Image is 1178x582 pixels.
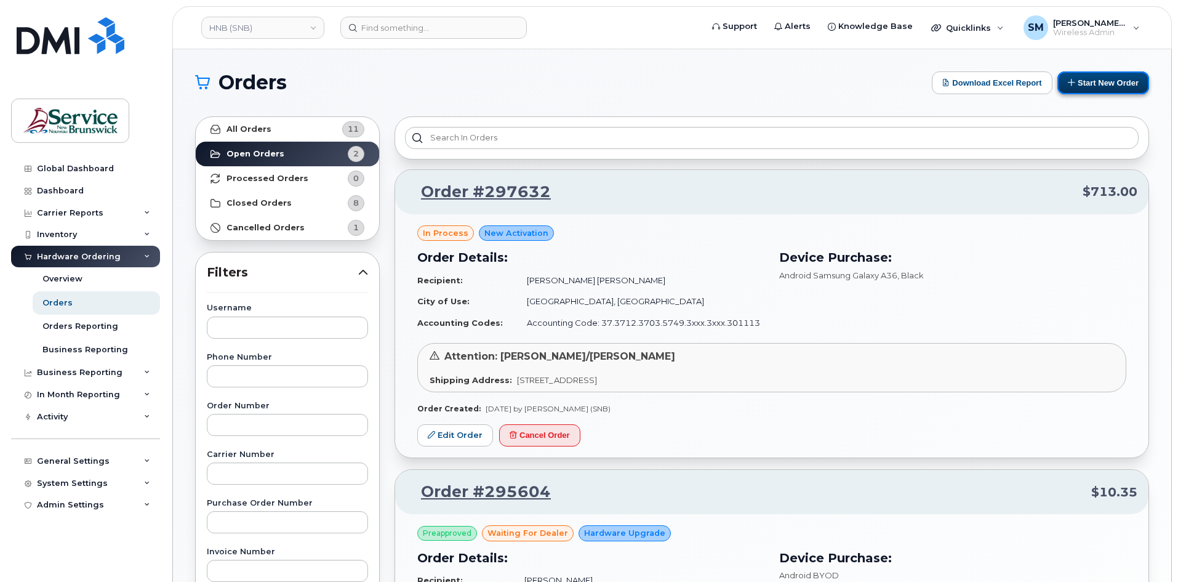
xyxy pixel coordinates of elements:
a: Cancelled Orders1 [196,216,379,240]
span: 11 [348,123,359,135]
span: 1 [353,222,359,233]
span: Filters [207,264,358,281]
a: Open Orders2 [196,142,379,166]
label: Username [207,304,368,312]
td: [PERSON_NAME] [PERSON_NAME] [516,270,764,291]
strong: Shipping Address: [430,375,512,385]
label: Carrier Number [207,451,368,459]
span: [DATE] by [PERSON_NAME] (SNB) [486,404,611,413]
span: [STREET_ADDRESS] [517,375,597,385]
input: Search in orders [405,127,1139,149]
span: Orders [218,73,287,92]
td: [GEOGRAPHIC_DATA], [GEOGRAPHIC_DATA] [516,291,764,312]
strong: Accounting Codes: [417,318,503,328]
a: All Orders11 [196,117,379,142]
strong: City of Use: [417,296,470,306]
span: , Black [897,270,924,280]
span: 0 [353,172,359,184]
td: Accounting Code: 37.3712.3703.5749.3xxx.3xxx.301113 [516,312,764,334]
a: Order #297632 [406,181,551,203]
button: Start New Order [1057,71,1149,94]
strong: Closed Orders [226,198,292,208]
span: $10.35 [1091,483,1137,501]
h3: Order Details: [417,248,764,267]
a: Order #295604 [406,481,551,503]
span: Android BYOD [779,570,839,580]
span: Hardware Upgrade [584,527,665,539]
label: Invoice Number [207,548,368,556]
a: Edit Order [417,424,493,447]
label: Phone Number [207,354,368,362]
strong: Cancelled Orders [226,223,305,233]
strong: Open Orders [226,149,284,159]
button: Cancel Order [499,424,580,447]
span: $713.00 [1083,183,1137,201]
strong: Order Created: [417,404,481,413]
a: Processed Orders0 [196,166,379,191]
h3: Device Purchase: [779,248,1126,267]
span: 2 [353,148,359,160]
span: waiting for dealer [487,527,568,539]
span: Preapproved [423,528,471,539]
h3: Order Details: [417,549,764,567]
h3: Device Purchase: [779,549,1126,567]
a: Closed Orders8 [196,191,379,216]
span: New Activation [484,227,548,239]
label: Purchase Order Number [207,499,368,507]
label: Order Number [207,402,368,410]
span: Android Samsung Galaxy A36 [779,270,897,280]
strong: Recipient: [417,275,463,285]
span: Attention: [PERSON_NAME]/[PERSON_NAME] [444,350,675,362]
span: in process [423,227,468,239]
span: 8 [353,197,359,209]
button: Download Excel Report [932,71,1052,94]
strong: Processed Orders [226,174,308,184]
strong: All Orders [226,124,271,134]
